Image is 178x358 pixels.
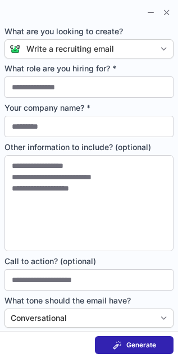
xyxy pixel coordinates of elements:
span: Generate [126,341,156,350]
div: Conversational [11,312,67,324]
span: What role are you hiring for? * [4,63,174,74]
span: Call to action? (optional) [4,256,174,267]
span: Your company name? * [4,102,174,114]
div: Write a recruiting email [26,43,114,55]
input: What role are you hiring for? * [4,76,174,98]
span: What are you looking to create? [4,26,174,37]
textarea: Other information to include? (optional) [4,155,174,251]
span: What tone should the email have? [4,295,174,306]
input: Your company name? * [4,116,174,137]
input: Call to action? (optional) [4,269,174,291]
img: Connie from ContactOut [5,44,21,53]
button: Generate [95,336,174,354]
span: Other information to include? (optional) [4,142,174,153]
